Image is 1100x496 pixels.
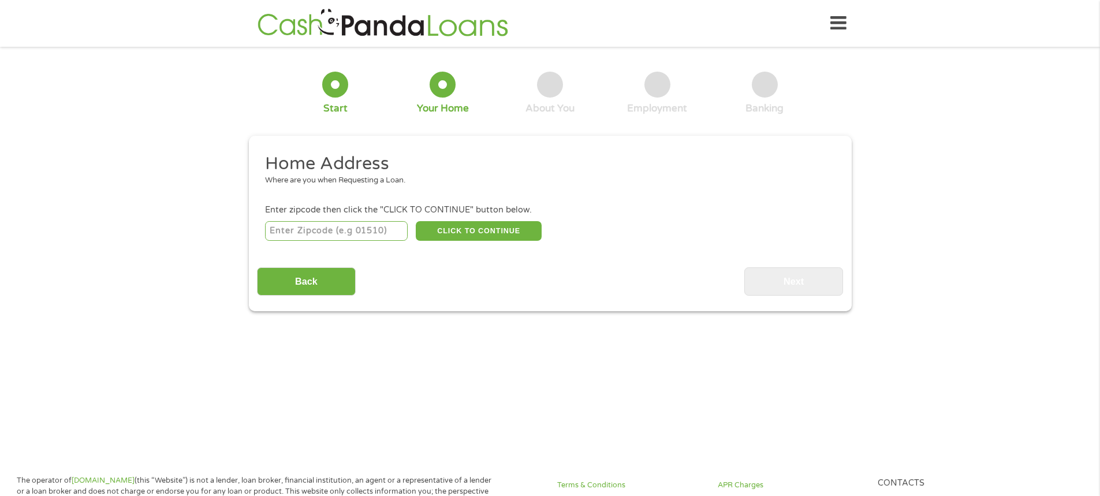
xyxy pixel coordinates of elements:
[265,175,826,187] div: Where are you when Requesting a Loan.
[257,267,356,296] input: Back
[265,221,408,241] input: Enter Zipcode (e.g 01510)
[416,221,542,241] button: CLICK TO CONTINUE
[718,480,864,491] a: APR Charges
[627,102,687,115] div: Employment
[323,102,348,115] div: Start
[254,7,512,40] img: GetLoanNow Logo
[745,102,784,115] div: Banking
[265,152,826,176] h2: Home Address
[744,267,843,296] input: Next
[265,204,834,217] div: Enter zipcode then click the "CLICK TO CONTINUE" button below.
[417,102,469,115] div: Your Home
[878,478,1024,489] h4: Contacts
[72,476,135,485] a: [DOMAIN_NAME]
[525,102,575,115] div: About You
[557,480,704,491] a: Terms & Conditions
